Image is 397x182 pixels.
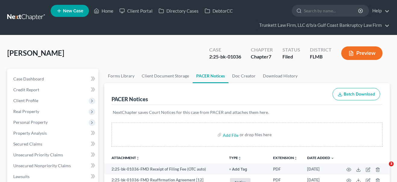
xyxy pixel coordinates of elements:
[8,74,98,84] a: Case Dashboard
[104,164,224,174] td: 2:25-bk-01036-FMD Receipt of Filing Fee (OTC auto)
[104,69,138,83] a: Forms Library
[8,160,98,171] a: Unsecured Nonpriority Claims
[307,155,334,160] a: Date Added expand_more
[91,5,116,16] a: Home
[256,20,389,31] a: Trunkett Law Firm, LLC d/b/a Gulf Coast Bankruptcy Law Firm
[8,139,98,149] a: Secured Claims
[331,156,334,160] i: expand_more
[228,69,259,83] a: Doc Creator
[113,109,381,115] p: NextChapter saves Court Notices for this case from PACER and attaches them here.
[8,128,98,139] a: Property Analysis
[310,46,332,53] div: District
[8,149,98,160] a: Unsecured Priority Claims
[304,5,359,16] input: Search by name...
[259,69,301,83] a: Download History
[112,96,148,103] div: PACER Notices
[13,163,71,168] span: Unsecured Nonpriority Claims
[13,130,47,136] span: Property Analysis
[302,164,339,174] td: [DATE]
[138,69,193,83] a: Client Document Storage
[13,152,63,157] span: Unsecured Priority Claims
[209,46,241,53] div: Case
[251,46,273,53] div: Chapter
[116,5,156,16] a: Client Portal
[240,132,272,138] div: or drop files here
[202,5,236,16] a: DebtorCC
[112,155,140,160] a: Attachmentunfold_more
[229,156,241,160] button: TYPEunfold_more
[13,120,48,125] span: Personal Property
[269,54,271,59] span: 7
[136,156,140,160] i: unfold_more
[209,53,241,60] div: 2:25-bk-01036
[389,162,394,166] span: 3
[13,141,42,146] span: Secured Claims
[63,9,83,13] span: New Case
[251,53,273,60] div: Chapter
[294,156,298,160] i: unfold_more
[13,87,39,92] span: Credit Report
[193,69,228,83] a: PACER Notices
[229,168,247,171] button: + Add Tag
[238,156,241,160] i: unfold_more
[13,109,39,114] span: Real Property
[8,171,98,182] a: Lawsuits
[268,164,302,174] td: PDF
[332,88,380,101] button: Batch Download
[310,53,332,60] div: FLMB
[369,5,389,16] a: Help
[13,98,38,103] span: Client Profile
[7,49,64,57] span: [PERSON_NAME]
[282,53,300,60] div: Filed
[377,162,391,176] iframe: Intercom live chat
[341,46,383,60] button: Preview
[8,84,98,95] a: Credit Report
[282,46,300,53] div: Status
[344,92,375,97] span: Batch Download
[229,166,263,172] a: + Add Tag
[13,76,44,81] span: Case Dashboard
[156,5,202,16] a: Directory Cases
[273,155,298,160] a: Extensionunfold_more
[13,174,30,179] span: Lawsuits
